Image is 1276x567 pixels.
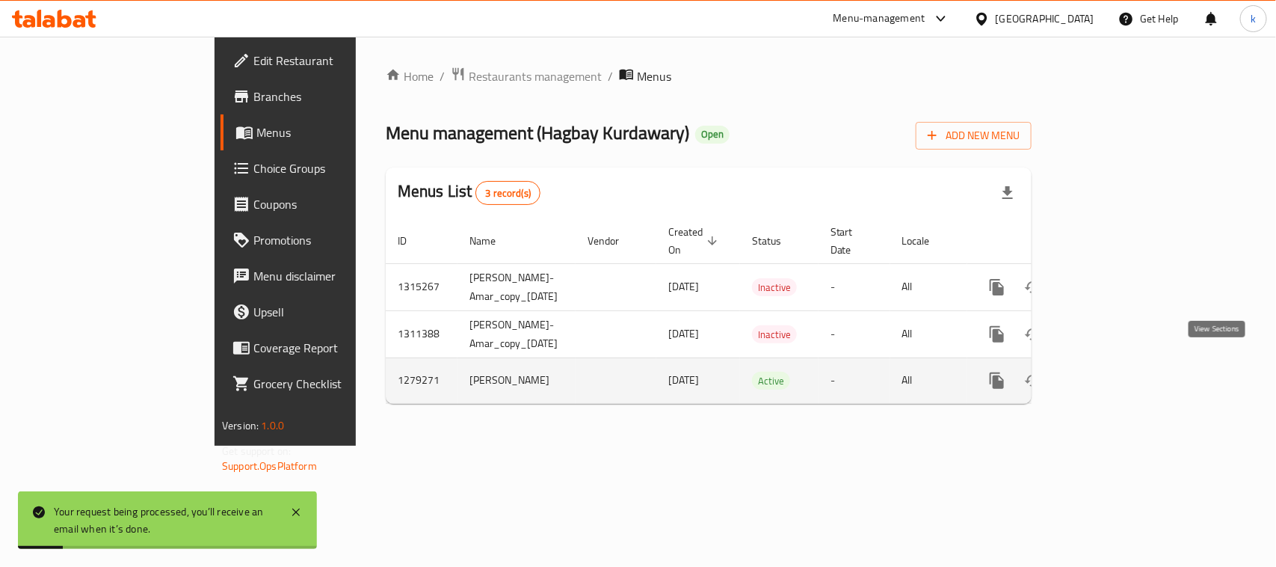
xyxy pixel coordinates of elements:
[916,122,1032,150] button: Add New Menu
[253,267,416,285] span: Menu disclaimer
[668,370,699,390] span: [DATE]
[902,232,949,250] span: Locale
[253,88,416,105] span: Branches
[979,316,1015,352] button: more
[256,123,416,141] span: Menus
[967,218,1135,264] th: Actions
[221,186,428,222] a: Coupons
[668,223,722,259] span: Created On
[386,67,1032,86] nav: breadcrumb
[457,358,576,403] td: [PERSON_NAME]
[253,159,416,177] span: Choice Groups
[386,218,1135,404] table: enhanced table
[1015,363,1051,399] button: Change Status
[221,366,428,402] a: Grocery Checklist
[668,277,699,296] span: [DATE]
[752,372,790,390] div: Active
[979,269,1015,305] button: more
[398,232,426,250] span: ID
[469,67,602,85] span: Restaurants management
[608,67,613,85] li: /
[253,375,416,393] span: Grocery Checklist
[221,330,428,366] a: Coverage Report
[253,52,416,70] span: Edit Restaurant
[398,180,540,205] h2: Menus List
[221,114,428,150] a: Menus
[588,232,638,250] span: Vendor
[752,325,797,343] div: Inactive
[457,263,576,310] td: [PERSON_NAME]-Amar_copy_[DATE]
[261,416,284,435] span: 1.0.0
[221,43,428,79] a: Edit Restaurant
[253,339,416,357] span: Coverage Report
[752,232,801,250] span: Status
[451,67,602,86] a: Restaurants management
[695,128,730,141] span: Open
[695,126,730,144] div: Open
[1015,316,1051,352] button: Change Status
[222,416,259,435] span: Version:
[752,373,790,390] span: Active
[253,231,416,249] span: Promotions
[457,310,576,358] td: [PERSON_NAME]-Amar_copy_[DATE]
[833,10,925,28] div: Menu-management
[979,363,1015,399] button: more
[996,10,1094,27] div: [GEOGRAPHIC_DATA]
[386,116,689,150] span: Menu management ( Hagbay Kurdawary )
[469,232,515,250] span: Name
[222,441,291,461] span: Get support on:
[476,186,540,200] span: 3 record(s)
[221,79,428,114] a: Branches
[221,294,428,330] a: Upsell
[890,263,967,310] td: All
[222,456,317,476] a: Support.OpsPlatform
[928,126,1020,145] span: Add New Menu
[54,503,275,537] div: Your request being processed, you’ll receive an email when it’s done.
[990,175,1026,211] div: Export file
[637,67,671,85] span: Menus
[819,263,890,310] td: -
[221,150,428,186] a: Choice Groups
[1251,10,1256,27] span: k
[221,258,428,294] a: Menu disclaimer
[253,303,416,321] span: Upsell
[221,222,428,258] a: Promotions
[752,279,797,296] span: Inactive
[1015,269,1051,305] button: Change Status
[253,195,416,213] span: Coupons
[890,358,967,403] td: All
[890,310,967,358] td: All
[819,310,890,358] td: -
[752,278,797,296] div: Inactive
[475,181,540,205] div: Total records count
[440,67,445,85] li: /
[830,223,872,259] span: Start Date
[819,358,890,403] td: -
[752,326,797,343] span: Inactive
[668,324,699,343] span: [DATE]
